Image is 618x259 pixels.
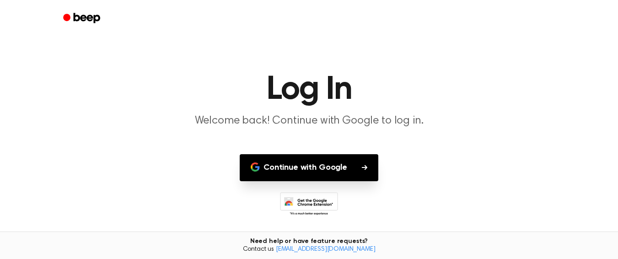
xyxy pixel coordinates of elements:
button: Continue with Google [240,154,378,181]
a: Beep [57,10,108,27]
h1: Log In [75,73,543,106]
a: [EMAIL_ADDRESS][DOMAIN_NAME] [276,246,376,253]
span: Contact us [5,246,613,254]
p: Welcome back! Continue with Google to log in. [134,113,485,129]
